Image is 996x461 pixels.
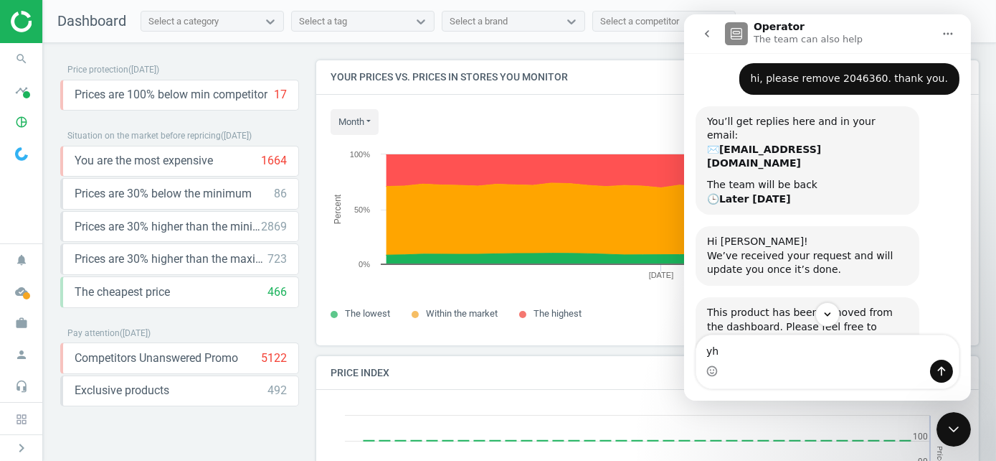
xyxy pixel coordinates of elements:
[261,153,287,169] div: 1664
[221,131,252,141] span: ( [DATE] )
[75,153,213,169] span: You are the most expensive
[267,383,287,399] div: 492
[67,131,221,141] span: Situation on the market before repricing
[75,284,170,300] span: The cheapest price
[128,65,159,75] span: ( [DATE] )
[75,186,252,202] span: Prices are 30% below the minimum
[67,328,120,338] span: Pay attention
[267,251,287,267] div: 723
[131,288,156,312] button: Scroll to bottom
[600,15,679,28] div: Select a competitor
[75,383,169,399] span: Exclusive products
[15,147,28,161] img: wGWNvw8QSZomAAAAABJRU5ErkJggg==
[533,308,582,319] span: The highest
[359,260,370,269] text: 0%
[246,345,269,368] button: Send a message…
[75,219,261,235] span: Prices are 30% higher than the minimum
[11,11,113,32] img: ajHJNr6hYgQAAAAASUVORK5CYII=
[426,308,498,319] span: Within the market
[649,271,674,279] tspan: [DATE]
[274,186,287,202] div: 86
[331,109,379,135] button: month
[316,60,979,94] h4: Your prices vs. prices in stores you monitor
[8,45,35,73] i: search
[684,14,971,401] iframe: Intercom live chat
[8,309,35,337] i: work
[274,87,287,103] div: 17
[8,77,35,104] i: timeline
[75,350,238,366] span: Competitors Unanswered Promo
[11,283,275,388] div: Mariia says…
[57,12,126,29] span: Dashboard
[8,341,35,368] i: person
[299,15,347,28] div: Select a tag
[120,328,151,338] span: ( [DATE] )
[22,351,33,363] button: Upload attachment
[13,439,30,457] i: chevron_right
[350,150,370,159] text: 100%
[12,321,275,345] textarea: Message…
[8,246,35,274] i: notifications
[67,65,128,75] span: Price protection
[267,284,287,300] div: 466
[75,87,267,103] span: Prices are 100% below min competitor
[316,356,979,390] h4: Price Index
[261,219,287,235] div: 2869
[75,251,267,267] span: Prices are 30% higher than the maximal
[333,194,343,224] tspan: Percent
[8,373,35,400] i: headset_mic
[4,439,39,457] button: chevron_right
[148,15,219,28] div: Select a category
[261,350,287,366] div: 5122
[11,283,235,356] div: This product has been removed from the dashboard. Please feel free to reach out if any further qu...
[450,15,508,28] div: Select a brand
[913,432,928,442] text: 100
[354,205,370,214] text: 50%
[936,412,971,447] iframe: Intercom live chat
[345,308,390,319] span: The lowest
[8,108,35,136] i: pie_chart_outlined
[8,278,35,305] i: cloud_done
